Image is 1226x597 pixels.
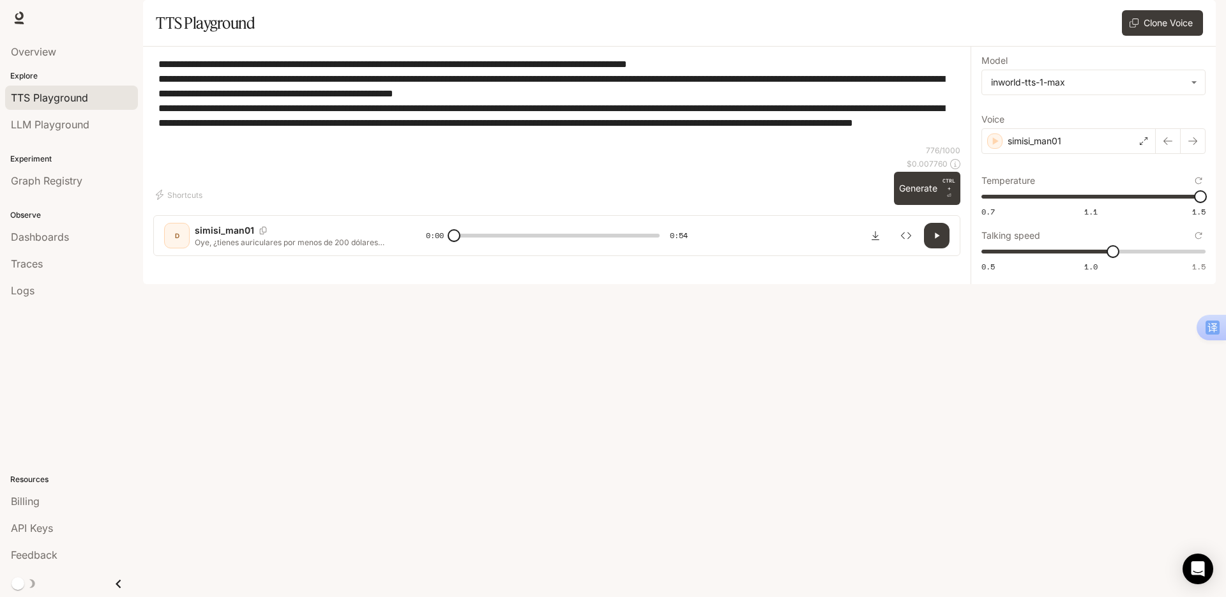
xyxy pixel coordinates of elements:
[863,223,888,248] button: Download audio
[981,261,995,272] span: 0.5
[1192,261,1206,272] span: 1.5
[195,237,395,248] p: Oye, ¿tienes auriculares por menos de 200 dólares pero crees que no [PERSON_NAME]? [PERSON_NAME],...
[1084,206,1098,217] span: 1.1
[1008,135,1061,147] p: simisi_man01
[195,224,254,237] p: simisi_man01
[991,76,1184,89] div: inworld-tts-1-max
[894,172,960,205] button: GenerateCTRL +⏎
[981,176,1035,185] p: Temperature
[1183,554,1213,584] div: Open Intercom Messenger
[153,185,208,205] button: Shortcuts
[981,231,1040,240] p: Talking speed
[942,177,955,200] p: ⏎
[156,10,255,36] h1: TTS Playground
[981,115,1004,124] p: Voice
[1122,10,1203,36] button: Clone Voice
[1192,229,1206,243] button: Reset to default
[670,229,688,242] span: 0:54
[981,56,1008,65] p: Model
[981,206,995,217] span: 0.7
[426,229,444,242] span: 0:00
[1084,261,1098,272] span: 1.0
[982,70,1205,94] div: inworld-tts-1-max
[167,225,187,246] div: D
[254,227,272,234] button: Copy Voice ID
[1192,206,1206,217] span: 1.5
[942,177,955,192] p: CTRL +
[1192,174,1206,188] button: Reset to default
[893,223,919,248] button: Inspect
[926,145,960,156] p: 776 / 1000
